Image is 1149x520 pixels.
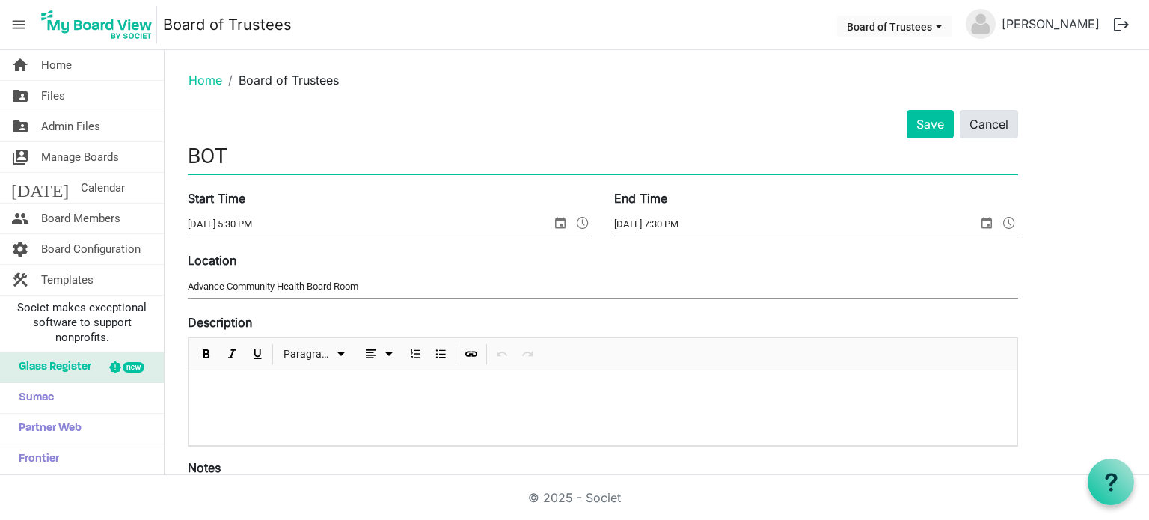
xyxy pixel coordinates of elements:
[462,345,482,364] button: Insert Link
[189,73,222,88] a: Home
[37,6,163,43] a: My Board View Logo
[278,345,352,364] button: Paragraph dropdownbutton
[194,338,219,370] div: Bold
[197,345,217,364] button: Bold
[402,338,428,370] div: Numbered List
[614,189,667,207] label: End Time
[41,142,119,172] span: Manage Boards
[837,16,952,37] button: Board of Trustees dropdownbutton
[907,110,954,138] button: Save
[41,204,120,233] span: Board Members
[11,352,91,382] span: Glass Register
[188,313,252,331] label: Description
[11,111,29,141] span: folder_shared
[357,345,400,364] button: dropdownbutton
[245,338,270,370] div: Underline
[188,459,221,477] label: Notes
[405,345,426,364] button: Numbered List
[222,345,242,364] button: Italic
[11,142,29,172] span: switch_account
[996,9,1106,39] a: [PERSON_NAME]
[248,345,268,364] button: Underline
[41,111,100,141] span: Admin Files
[528,490,621,505] a: © 2025 - Societ
[37,6,157,43] img: My Board View Logo
[960,110,1018,138] button: Cancel
[428,338,453,370] div: Bulleted List
[284,345,332,364] span: Paragraph
[431,345,451,364] button: Bulleted List
[11,173,69,203] span: [DATE]
[11,265,29,295] span: construction
[4,10,33,39] span: menu
[222,71,339,89] li: Board of Trustees
[1106,9,1137,40] button: logout
[41,234,141,264] span: Board Configuration
[355,338,403,370] div: Alignments
[978,213,996,233] span: select
[966,9,996,39] img: no-profile-picture.svg
[123,362,144,373] div: new
[219,338,245,370] div: Italic
[41,81,65,111] span: Files
[11,383,54,413] span: Sumac
[275,338,355,370] div: Formats
[81,173,125,203] span: Calendar
[11,81,29,111] span: folder_shared
[7,300,157,345] span: Societ makes exceptional software to support nonprofits.
[41,265,94,295] span: Templates
[163,10,292,40] a: Board of Trustees
[11,444,59,474] span: Frontier
[188,189,245,207] label: Start Time
[11,204,29,233] span: people
[41,50,72,80] span: Home
[188,251,236,269] label: Location
[551,213,569,233] span: select
[11,414,82,444] span: Partner Web
[11,50,29,80] span: home
[11,234,29,264] span: settings
[459,338,484,370] div: Insert Link
[188,138,1018,174] input: Title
